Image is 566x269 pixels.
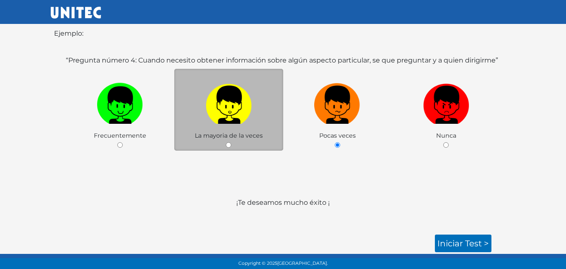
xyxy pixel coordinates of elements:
span: [GEOGRAPHIC_DATA]. [277,261,328,266]
img: UNITEC [51,7,101,18]
p: ¡Te deseamos mucho éxito ¡ [54,198,512,228]
span: Nunca [436,132,456,139]
span: Pocas veces [319,132,356,139]
span: Frecuentemente [94,132,146,139]
p: Ejemplo: [54,29,512,39]
a: Iniciar test > [435,235,491,252]
img: n1.png [314,80,360,124]
label: “Pregunta número 4: Cuando necesito obtener información sobre algún aspecto particular, se que pr... [66,55,498,65]
img: v1.png [97,80,143,124]
img: r1.png [423,80,469,124]
span: La mayoria de la veces [195,132,263,139]
img: a1.png [206,80,252,124]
